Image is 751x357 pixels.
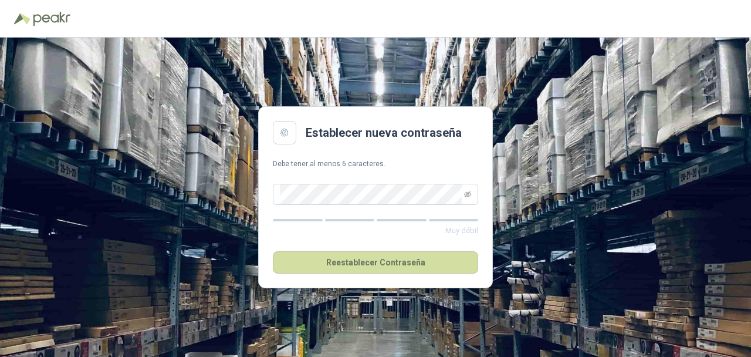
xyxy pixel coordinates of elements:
span: eye-invisible [464,191,471,198]
h2: Establecer nueva contraseña [306,124,462,142]
img: Peakr [33,12,70,26]
button: Reestablecer Contraseña [273,251,478,274]
p: Debe tener al menos 6 caracteres. [273,159,478,170]
p: Muy débil [273,225,478,237]
img: Logo [14,13,31,25]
